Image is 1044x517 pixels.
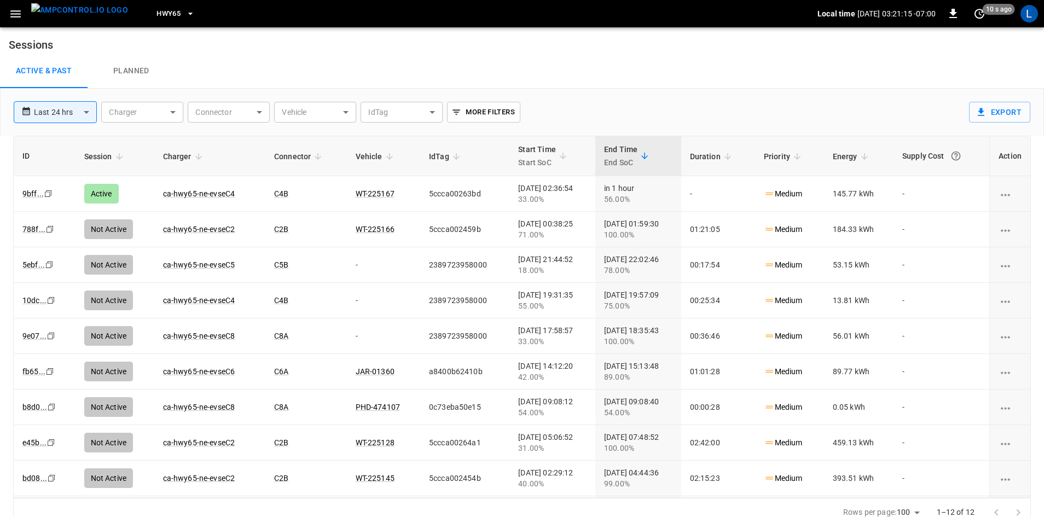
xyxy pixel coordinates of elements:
td: 56.01 kWh [824,318,894,354]
div: copy [43,188,54,200]
span: 10 s ago [983,4,1015,15]
p: Medium [764,366,803,377]
td: 5ccca00264a1 [420,425,509,461]
div: Not Active [84,468,134,488]
div: 54.00% [518,407,587,418]
span: IdTag [429,150,463,163]
p: [DATE] 03:21:15 -07:00 [857,8,936,19]
div: 40.00% [518,478,587,489]
div: charging session options [999,366,1022,377]
td: 13.81 kWh [824,283,894,318]
p: End SoC [604,156,637,169]
td: 02:42:00 [681,425,755,461]
td: - [894,354,989,390]
a: WT-225128 [356,438,395,447]
td: 01:01:28 [681,354,755,390]
div: [DATE] 00:38:25 [518,218,587,240]
a: ca-hwy65-ne-evseC8 [163,403,235,411]
div: copy [45,223,56,235]
a: PHD-474107 [356,403,401,411]
div: [DATE] 14:12:20 [518,361,587,382]
p: Medium [764,295,803,306]
div: 78.00% [604,265,672,276]
div: [DATE] 22:02:46 [604,254,672,276]
div: charging session options [999,224,1022,235]
td: - [894,283,989,318]
div: Not Active [84,219,134,239]
div: 33.00% [518,336,587,347]
div: 100.00% [604,443,672,454]
td: 145.77 kWh [824,176,894,212]
span: Session [84,150,126,163]
td: 00:00:28 [681,390,755,425]
div: copy [47,472,57,484]
div: [DATE] 17:58:57 [518,325,587,347]
div: Not Active [84,433,134,452]
div: Not Active [84,397,134,417]
td: - [894,176,989,212]
span: HWY65 [156,8,181,20]
div: 100.00% [604,336,672,347]
td: 5ccca00263bd [420,176,509,212]
a: 5ebf... [22,260,45,269]
div: 55.00% [518,300,587,311]
span: Connector [274,150,325,163]
a: C6A [274,367,288,376]
div: charging session options [999,437,1022,448]
a: 10dc... [22,296,47,305]
td: - [894,425,989,461]
p: Medium [764,437,803,449]
div: Not Active [84,291,134,310]
div: [DATE] 19:57:09 [604,289,672,311]
div: sessions table [13,136,1031,498]
span: Duration [690,150,735,163]
div: charging session options [999,188,1022,199]
button: set refresh interval [971,5,988,22]
td: 89.77 kWh [824,354,894,390]
div: [DATE] 07:48:52 [604,432,672,454]
div: 75.00% [604,300,672,311]
div: 54.00% [604,407,672,418]
a: C4B [274,189,288,198]
td: 2389723958000 [420,318,509,354]
p: Medium [764,224,803,235]
a: ca-hwy65-ne-evseC6 [163,367,235,376]
a: ca-hwy65-ne-evseC4 [163,189,235,198]
img: ampcontrol.io logo [31,3,128,17]
td: a8400b62410b [420,354,509,390]
a: C2B [274,474,288,483]
div: charging session options [999,473,1022,484]
td: 0.05 kWh [824,390,894,425]
div: [DATE] 09:08:12 [518,396,587,418]
td: - [347,247,420,283]
div: charging session options [999,402,1022,413]
div: [DATE] 04:44:36 [604,467,672,489]
p: Start SoC [518,156,556,169]
div: in 1 hour [604,183,672,205]
div: [DATE] 18:35:43 [604,325,672,347]
div: 100.00% [604,229,672,240]
div: Not Active [84,255,134,275]
td: - [894,461,989,496]
td: 2389723958000 [420,247,509,283]
td: 2389723958000 [420,283,509,318]
a: WT-225167 [356,189,395,198]
div: [DATE] 02:36:54 [518,183,587,205]
div: Active [84,184,119,204]
div: [DATE] 05:06:52 [518,432,587,454]
div: copy [45,365,56,377]
td: - [347,318,420,354]
div: charging session options [999,259,1022,270]
div: Start Time [518,143,556,169]
p: Medium [764,402,803,413]
span: Start TimeStart SoC [518,143,570,169]
a: b8d0... [22,403,47,411]
a: C8A [274,332,288,340]
a: ca-hwy65-ne-evseC2 [163,225,235,234]
button: The cost of your charging session based on your supply rates [946,146,966,166]
div: [DATE] 15:13:48 [604,361,672,382]
a: C2B [274,225,288,234]
a: ca-hwy65-ne-evseC2 [163,438,235,447]
div: charging session options [999,330,1022,341]
td: 459.13 kWh [824,425,894,461]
